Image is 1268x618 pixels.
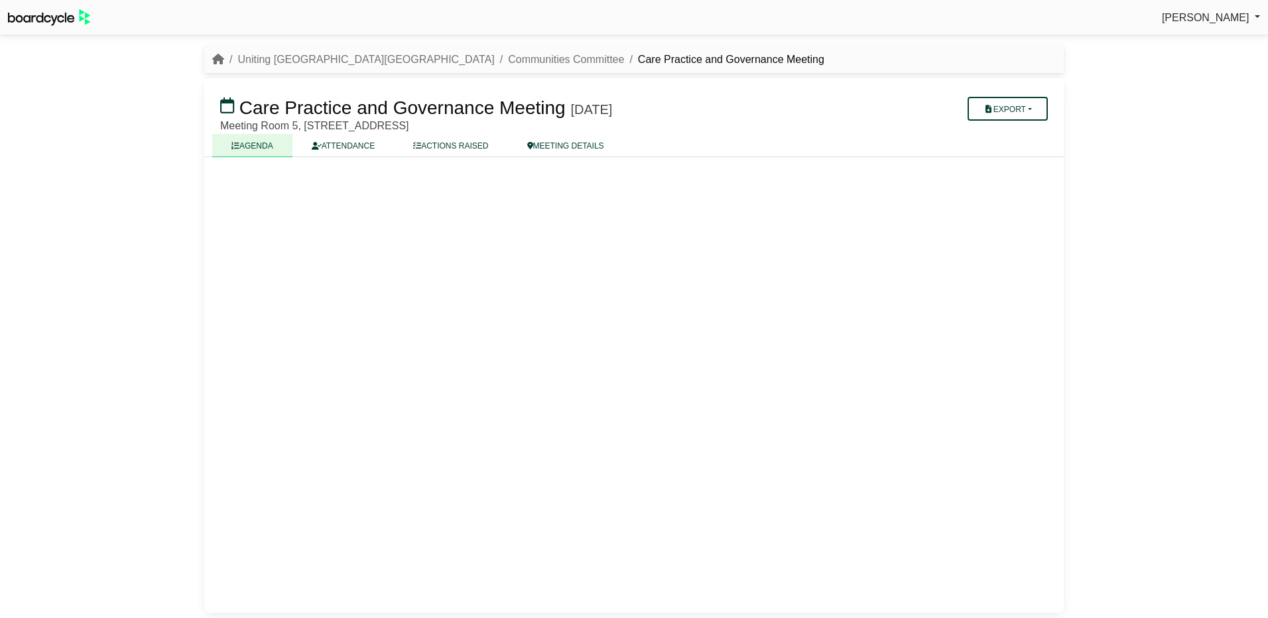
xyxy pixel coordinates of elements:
[1162,9,1260,27] a: [PERSON_NAME]
[220,120,409,131] span: Meeting Room 5, [STREET_ADDRESS]
[8,9,90,26] img: BoardcycleBlackGreen-aaafeed430059cb809a45853b8cf6d952af9d84e6e89e1f1685b34bfd5cb7d64.svg
[212,51,824,68] nav: breadcrumb
[212,134,292,157] a: AGENDA
[624,51,824,68] li: Care Practice and Governance Meeting
[508,54,624,65] a: Communities Committee
[239,97,566,118] span: Care Practice and Governance Meeting
[1162,12,1249,23] span: [PERSON_NAME]
[570,101,612,117] div: [DATE]
[968,97,1048,121] button: Export
[237,54,494,65] a: Uniting [GEOGRAPHIC_DATA][GEOGRAPHIC_DATA]
[292,134,394,157] a: ATTENDANCE
[508,134,623,157] a: MEETING DETAILS
[394,134,507,157] a: ACTIONS RAISED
